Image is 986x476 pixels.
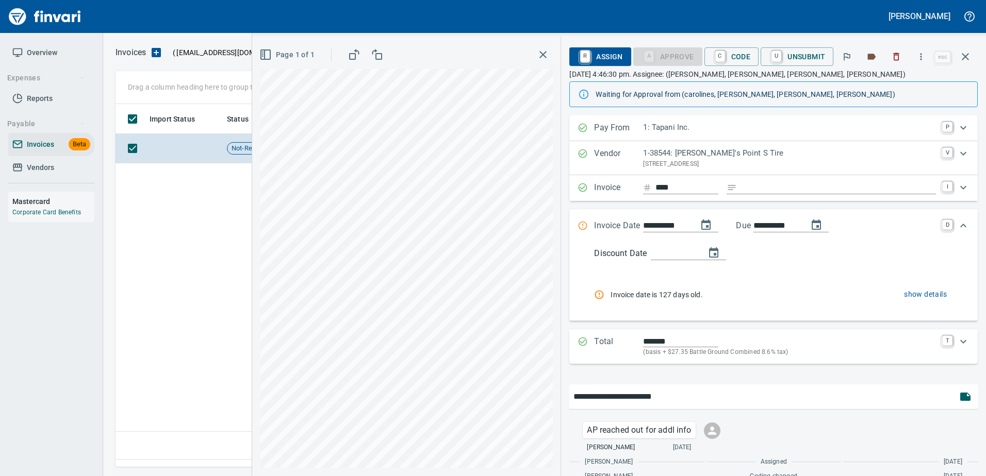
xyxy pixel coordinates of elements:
[944,457,962,467] span: [DATE]
[860,45,883,68] button: Labels
[942,335,952,346] a: T
[569,175,978,201] div: Expand
[8,41,94,64] a: Overview
[701,241,726,265] button: change discount date
[889,11,950,22] h5: [PERSON_NAME]
[569,329,978,364] div: Expand
[594,247,647,260] p: Discount Date
[643,347,936,358] p: (basis + $27.35 Battle Ground Combined 8.6% tax)
[116,46,146,59] p: Invoices
[611,290,801,300] span: Invoice date is 127 days old.
[227,113,262,125] span: Status
[761,457,787,467] span: Assigned
[673,443,692,453] span: [DATE]
[7,117,85,130] span: Payable
[594,147,643,169] p: Vendor
[27,46,57,59] span: Overview
[771,50,781,62] a: U
[643,181,651,194] svg: Invoice number
[150,113,195,125] span: Import Status
[643,147,936,159] p: 1-38544: [PERSON_NAME]'s Point S Tire
[904,288,947,301] span: show details
[596,85,969,104] div: Waiting for Approval from (carolines, [PERSON_NAME], [PERSON_NAME], [PERSON_NAME])
[594,290,611,300] div: Rule failed
[942,122,952,132] a: P
[633,52,702,60] div: Coding Required
[953,384,978,409] span: This records your message into the invoice and notifies anyone mentioned
[116,46,146,59] nav: breadcrumb
[69,139,90,150] span: Beta
[761,47,833,66] button: UUnsubmit
[694,213,718,237] button: change date
[594,219,643,233] p: Invoice Date
[150,113,208,125] span: Import Status
[587,443,635,453] span: [PERSON_NAME]
[643,159,936,169] p: [STREET_ADDRESS]
[835,45,858,68] button: Flag
[578,48,622,65] span: Assign
[580,50,590,62] a: R
[227,144,277,154] span: Not-Reviewed
[885,45,908,68] button: Discard
[585,457,633,467] span: [PERSON_NAME]
[569,209,978,243] div: Expand
[804,213,829,237] button: change due date
[704,47,759,66] button: CCode
[146,46,167,59] button: Upload an Invoice
[594,122,643,135] p: Pay From
[594,277,951,312] nav: rules from agents
[227,113,249,125] span: Status
[935,52,950,63] a: esc
[736,219,785,232] p: Due
[932,44,978,69] span: Close invoice
[27,138,54,151] span: Invoices
[175,47,294,58] span: [EMAIL_ADDRESS][DOMAIN_NAME]
[27,161,54,174] span: Vendors
[8,156,94,179] a: Vendors
[910,45,932,68] button: More
[569,115,978,141] div: Expand
[8,87,94,110] a: Reports
[942,219,952,230] a: D
[167,47,297,58] p: ( )
[715,50,725,62] a: C
[769,48,825,65] span: Unsubmit
[8,133,94,156] a: InvoicesBeta
[713,48,751,65] span: Code
[594,335,643,358] p: Total
[569,69,978,79] p: [DATE] 4:46:30 pm. Assignee: ([PERSON_NAME], [PERSON_NAME], [PERSON_NAME], [PERSON_NAME])
[7,72,85,84] span: Expenses
[27,92,53,105] span: Reports
[942,147,952,158] a: V
[643,122,936,133] p: 1: Tapani Inc.
[587,424,691,436] p: AP reached out for addl info
[569,47,631,66] button: RAssign
[727,182,737,193] svg: Invoice description
[261,48,315,61] span: Page 1 of 1
[900,285,951,304] button: show details
[128,82,279,92] p: Drag a column heading here to group the table
[594,181,643,195] p: Invoice
[942,181,952,192] a: I
[6,4,84,29] img: Finvari
[569,141,978,175] div: Expand
[12,209,81,216] a: Corporate Card Benefits
[257,45,319,64] button: Page 1 of 1
[12,196,94,207] h6: Mastercard
[569,243,978,321] div: Expand
[3,114,89,133] button: Payable
[3,69,89,88] button: Expenses
[886,8,953,24] button: [PERSON_NAME]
